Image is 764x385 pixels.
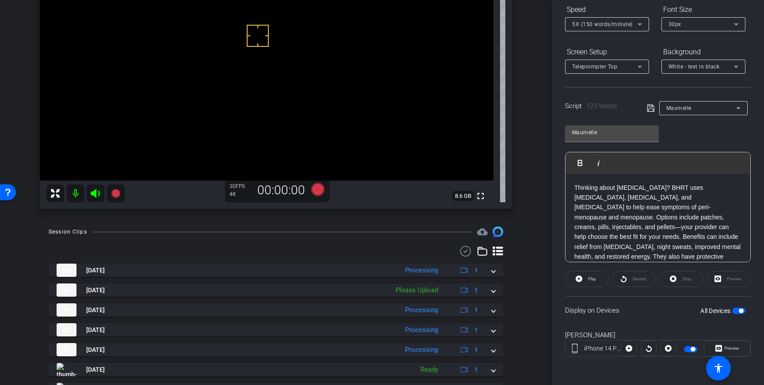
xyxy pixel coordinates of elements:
[713,363,724,374] mat-icon: accessibility
[57,264,76,277] img: thumb-nail
[588,276,596,281] span: Play
[565,271,609,287] button: Play
[666,105,691,111] span: Maumelle
[661,45,745,60] div: Background
[416,365,443,375] div: Ready
[57,323,76,336] img: thumb-nail
[86,345,105,355] span: [DATE]
[49,363,503,376] mat-expansion-panel-header: thumb-nail[DATE]Ready1
[474,266,478,275] span: 1
[493,226,503,237] img: Session clips
[474,306,478,315] span: 1
[49,323,503,336] mat-expansion-panel-header: thumb-nail[DATE]Processing1
[574,183,741,341] p: Thinking about [MEDICAL_DATA]? BHRT uses [MEDICAL_DATA], [MEDICAL_DATA], and [MEDICAL_DATA] to he...
[391,285,443,295] div: Please Upload
[86,266,105,275] span: [DATE]
[49,343,503,356] mat-expansion-panel-header: thumb-nail[DATE]Processing1
[229,183,252,190] div: 30
[49,303,503,317] mat-expansion-panel-header: thumb-nail[DATE]Processing1
[474,286,478,295] span: 1
[668,21,681,27] span: 30px
[49,264,503,277] mat-expansion-panel-header: thumb-nail[DATE]Processing1
[229,191,252,198] div: 4K
[236,183,245,189] span: FPS
[565,2,649,17] div: Speed
[401,325,443,335] div: Processing
[700,306,732,315] label: All Devices
[57,363,76,376] img: thumb-nail
[57,283,76,297] img: thumb-nail
[572,127,652,138] input: Title
[252,183,311,198] div: 00:00:00
[86,325,105,335] span: [DATE]
[49,283,503,297] mat-expansion-panel-header: thumb-nail[DATE]Please Upload1
[474,325,478,335] span: 1
[565,101,634,111] div: Script
[57,303,76,317] img: thumb-nail
[724,346,739,351] span: Preview
[668,64,720,70] span: White - text in black
[572,64,617,70] span: Teleprompter Top
[584,344,621,353] div: iPhone 14 Pro
[475,191,486,201] mat-icon: fullscreen
[572,21,633,27] span: 5X (150 words/minute)
[401,305,443,315] div: Processing
[57,343,76,356] img: thumb-nail
[474,345,478,355] span: 1
[477,226,488,237] span: Destinations for your clips
[86,306,105,315] span: [DATE]
[401,345,443,355] div: Processing
[565,45,649,60] div: Screen Setup
[661,2,745,17] div: Font Size
[565,296,751,325] div: Display on Devices
[474,365,478,374] span: 1
[704,340,750,356] button: Preview
[565,330,751,340] div: [PERSON_NAME]
[452,191,474,201] span: 8.6 GB
[477,226,488,237] mat-icon: cloud_upload
[49,227,87,236] div: Session Clips
[586,102,617,110] span: 123 Words
[401,265,443,276] div: Processing
[86,286,105,295] span: [DATE]
[86,365,105,374] span: [DATE]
